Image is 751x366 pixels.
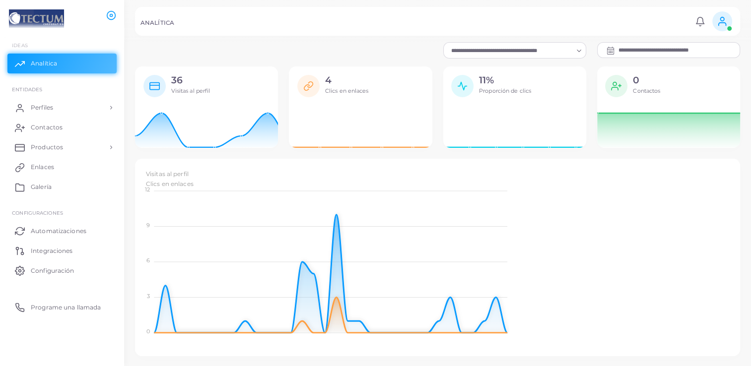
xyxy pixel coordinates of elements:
span: Clics en enlaces [146,180,194,187]
span: Galería [31,183,52,191]
span: Proporción de clics [479,87,531,94]
a: Enlaces [7,157,117,177]
span: Configuración [31,266,74,275]
span: Analítica [31,59,57,68]
a: Automatizaciones [7,221,117,241]
a: Perfiles [7,98,117,118]
span: Clics en enlaces [325,87,369,94]
span: Enlaces [31,163,54,172]
h2: 11% [479,75,531,86]
span: Visitas al perfil [146,170,189,178]
tspan: 3 [147,293,150,300]
span: Integraciones [31,246,72,255]
a: Analítica [7,54,117,73]
span: Contactos [31,123,63,132]
h2: 0 [633,75,660,86]
span: Programe una llamada [31,303,101,312]
span: Contactos [633,87,660,94]
span: Automatizaciones [31,227,86,236]
a: Contactos [7,118,117,137]
h2: 4 [325,75,369,86]
span: ENTIDADES [12,86,42,92]
span: IDEAS [12,42,28,48]
a: Productos [7,137,117,157]
a: Galería [7,177,117,197]
img: logotipo [9,9,64,28]
tspan: 12 [145,186,150,193]
a: Integraciones [7,241,117,260]
h5: ANALÍTICA [140,19,174,26]
h2: 36 [171,75,210,86]
span: Perfiles [31,103,53,112]
a: Configuración [7,260,117,280]
input: Buscar opción [448,45,573,56]
a: Programe una llamada [7,297,117,317]
tspan: 6 [146,257,150,264]
span: Productos [31,143,63,152]
tspan: 0 [146,328,150,335]
tspan: 9 [146,222,150,229]
div: Buscar opción [443,42,586,58]
span: Visitas al perfil [171,87,210,94]
span: Configuraciones [12,210,63,216]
